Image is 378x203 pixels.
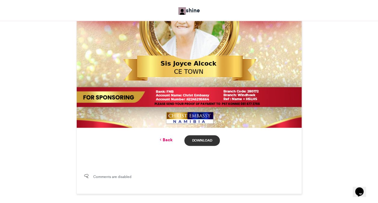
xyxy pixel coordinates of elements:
[158,137,172,143] a: Back
[184,135,220,146] a: Download
[93,174,131,180] span: Comments are disabled
[178,6,200,15] a: shine
[178,7,186,15] img: Keetmanshoop Crusade
[353,179,372,197] iframe: chat widget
